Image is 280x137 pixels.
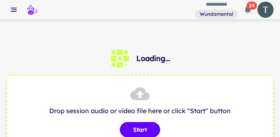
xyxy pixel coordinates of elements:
span: You are a member of this workspace. Contact your workspace owner for assistance. [195,9,238,19]
button: Invite Bot [24,2,40,18]
span: Wundamental [196,11,236,18]
h6: Loading... [136,53,170,64]
p: Drop session audio or video file here or click "Start" button [15,106,265,116]
img: photoURL [257,2,274,18]
span: 24 [247,2,257,10]
button: 24 [240,2,256,18]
